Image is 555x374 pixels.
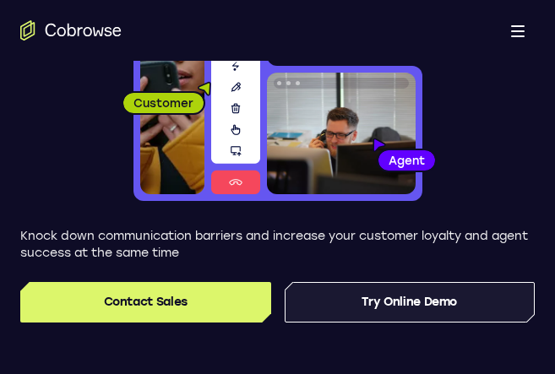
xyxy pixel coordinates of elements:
a: Contact Sales [20,282,271,323]
img: A customer support agent talking on the phone [267,73,416,194]
a: Go to the home page [20,20,122,41]
img: A series of tools used in co-browsing sessions [211,32,260,194]
p: Knock down communication barriers and increase your customer loyalty and agent success at the sam... [20,228,535,262]
a: Try Online Demo [285,282,536,323]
